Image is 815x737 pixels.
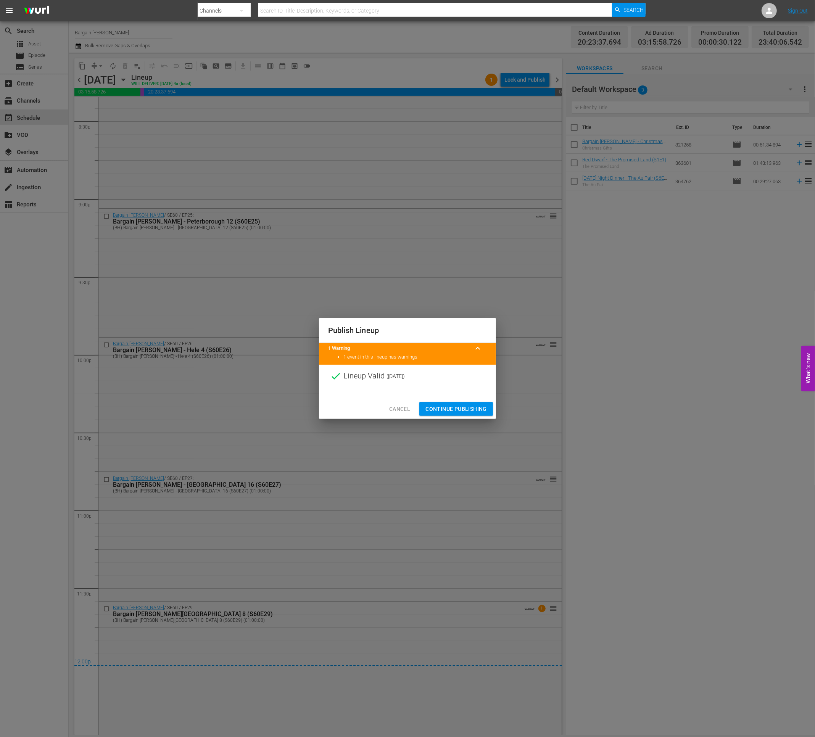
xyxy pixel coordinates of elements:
[473,344,482,353] span: keyboard_arrow_up
[801,346,815,391] button: Open Feedback Widget
[18,2,55,20] img: ans4CAIJ8jUAAAAAAAAAAAAAAAAAAAAAAAAgQb4GAAAAAAAAAAAAAAAAAAAAAAAAJMjXAAAAAAAAAAAAAAAAAAAAAAAAgAT5G...
[343,354,487,361] li: 1 event in this lineup has warnings.
[5,6,14,15] span: menu
[419,402,493,416] button: Continue Publishing
[425,404,487,414] span: Continue Publishing
[328,345,469,352] title: 1 Warning
[328,324,487,336] h2: Publish Lineup
[788,8,808,14] a: Sign Out
[469,339,487,357] button: keyboard_arrow_up
[383,402,416,416] button: Cancel
[389,404,410,414] span: Cancel
[623,3,644,17] span: Search
[319,365,496,388] div: Lineup Valid
[387,370,405,382] span: ( [DATE] )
